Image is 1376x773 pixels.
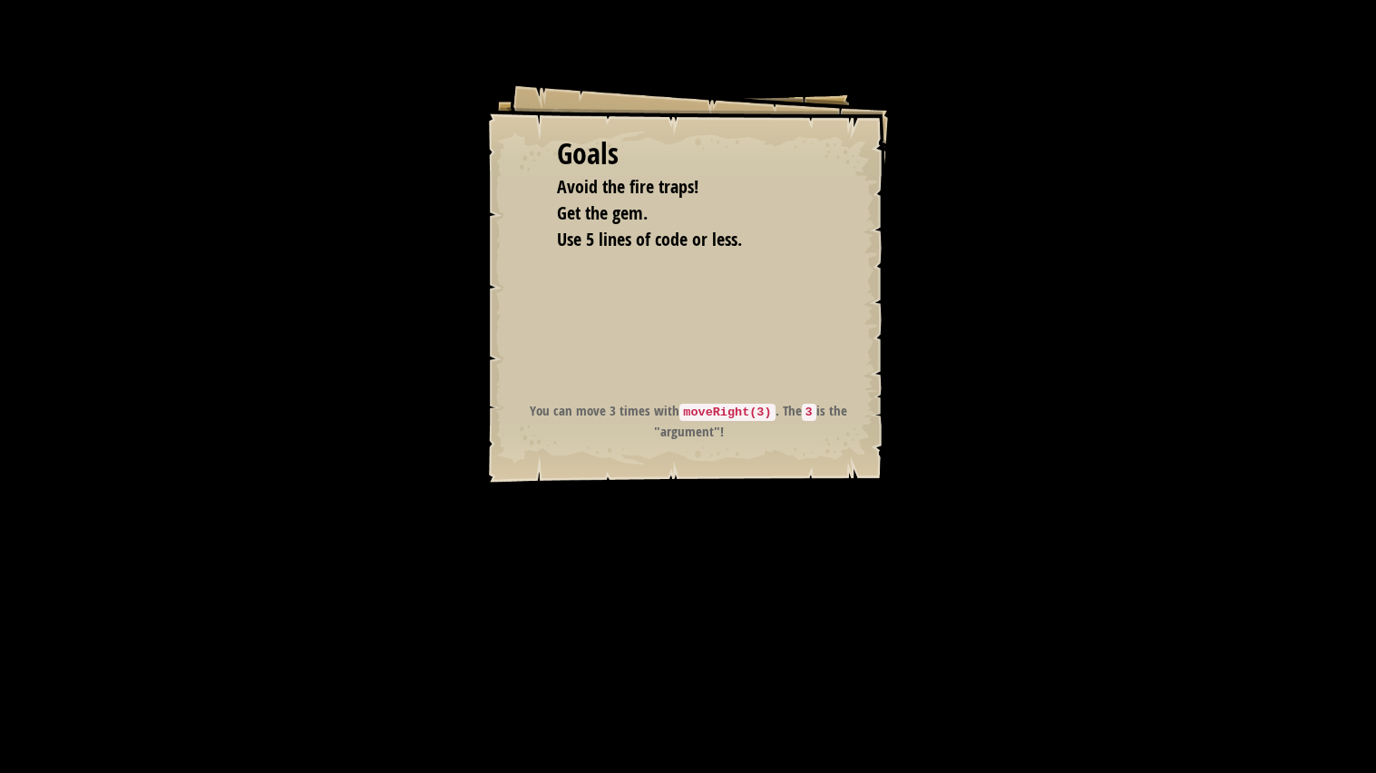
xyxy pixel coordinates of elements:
li: Get the gem. [534,201,815,227]
span: Get the gem. [557,201,648,225]
code: 3 [802,404,816,421]
li: Use 5 lines of code or less. [534,227,815,253]
li: Avoid the fire traps! [534,174,815,201]
span: Avoid the fire traps! [557,174,698,199]
code: moveRight(3) [679,404,775,421]
div: Goals [557,133,820,175]
span: Use 5 lines of code or less. [557,227,742,251]
p: You can move 3 times with . The is the "argument"! [507,401,871,441]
